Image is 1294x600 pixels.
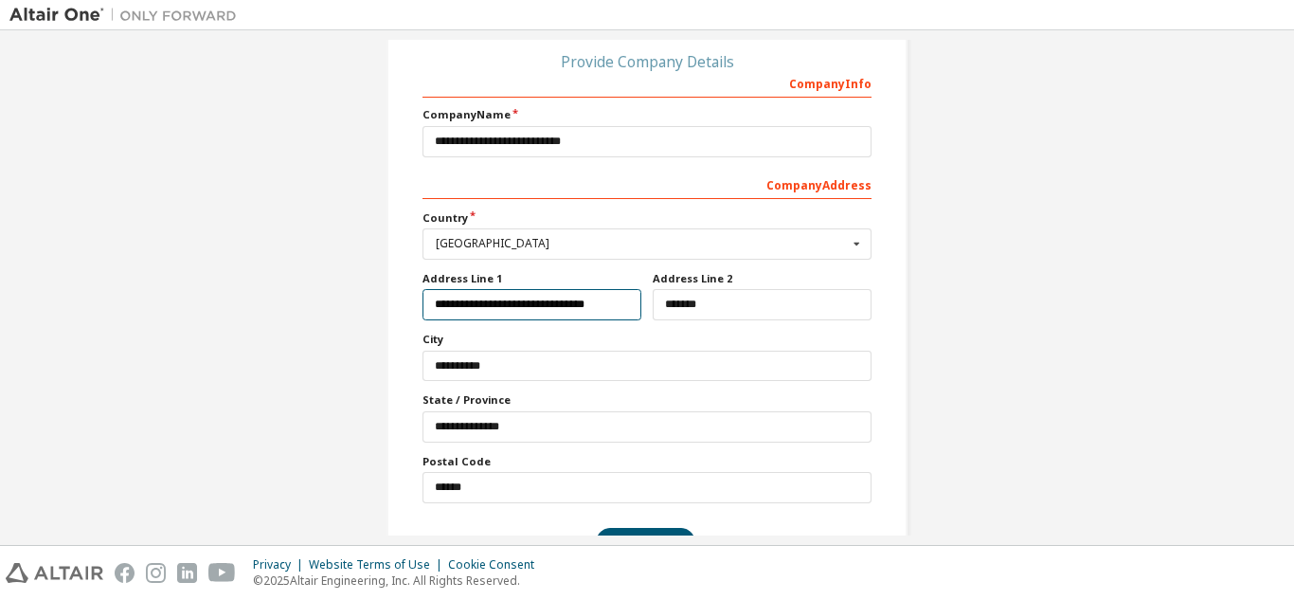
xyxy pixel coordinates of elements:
[422,271,641,286] label: Address Line 1
[253,557,309,573] div: Privacy
[146,563,166,583] img: instagram.svg
[422,56,872,67] div: Provide Company Details
[177,563,197,583] img: linkedin.svg
[422,169,872,199] div: Company Address
[422,454,872,469] label: Postal Code
[422,392,872,408] label: State / Province
[422,210,872,226] label: Country
[448,557,546,573] div: Cookie Consent
[253,573,546,589] p: © 2025 Altair Engineering, Inc. All Rights Reserved.
[422,332,872,347] label: City
[596,528,695,556] button: Next
[309,557,448,573] div: Website Terms of Use
[422,67,872,98] div: Company Info
[208,563,236,583] img: youtube.svg
[115,563,135,583] img: facebook.svg
[422,107,872,122] label: Company Name
[653,271,872,286] label: Address Line 2
[436,238,848,249] div: [GEOGRAPHIC_DATA]
[6,563,103,583] img: altair_logo.svg
[9,6,246,25] img: Altair One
